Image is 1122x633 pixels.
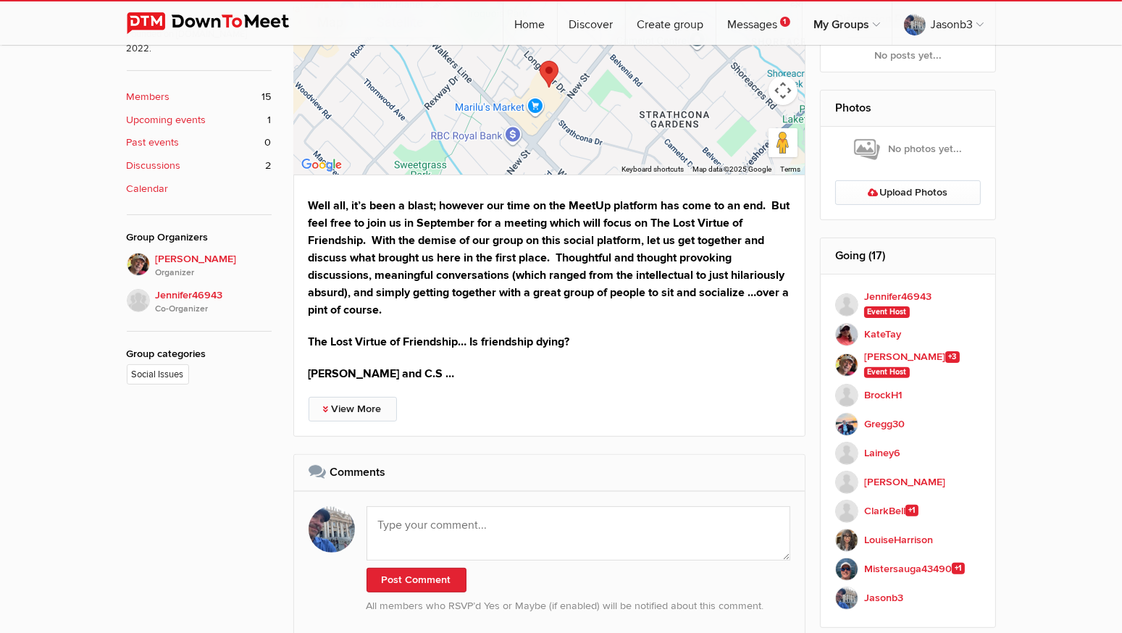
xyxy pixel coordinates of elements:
span: Jennifer46943 [156,288,272,316]
a: Past events 0 [127,135,272,151]
a: Upcoming events 1 [127,112,272,128]
a: [PERSON_NAME]+3 Event Host [835,349,981,380]
img: Jennifer46943 [127,289,150,312]
a: Jennifer46943Co-Organizer [127,280,272,316]
b: Jennifer46943 [864,289,931,305]
button: Post Comment [367,568,466,592]
b: KateTay [864,327,901,343]
b: LouiseHarrison [864,532,933,548]
a: [PERSON_NAME]Organizer [127,253,272,280]
img: BrockH1 [835,384,858,407]
a: LouiseHarrison [835,526,981,555]
a: My Groups [803,1,892,45]
img: LouiseHarrison [835,529,858,552]
span: +3 [945,351,960,363]
strong: [PERSON_NAME] and C.S … [309,366,455,381]
span: Event Host [864,306,910,318]
img: Jim Stewart [127,253,150,276]
img: ClarkBell [835,500,858,523]
span: 1 [780,17,790,27]
b: Discussions [127,158,181,174]
button: Map camera controls [769,76,797,105]
div: No posts yet... [821,38,995,72]
span: 15 [262,89,272,105]
span: 2 [266,158,272,174]
span: +1 [905,505,918,516]
b: Gregg30 [864,416,905,432]
b: Calendar [127,181,169,197]
a: Mistersauga43490+1 [835,555,981,584]
b: Past events [127,135,180,151]
b: [PERSON_NAME] [864,474,945,490]
b: Upcoming events [127,112,206,128]
img: Jasonb3 [835,587,858,610]
a: Discover [558,1,625,45]
span: 0 [265,135,272,151]
h2: Comments [309,455,791,490]
img: Google [298,156,346,175]
img: Jim Stewart [835,353,858,377]
span: 1 [268,112,272,128]
h2: Going (17) [835,238,981,273]
b: Jasonb3 [864,590,903,606]
a: Lainey6 [835,439,981,468]
div: Group Organizers [127,230,272,246]
a: Jasonb3 [892,1,995,45]
span: Event Host [864,367,910,379]
a: Members 15 [127,89,272,105]
button: Keyboard shortcuts [621,164,684,175]
a: ClarkBell+1 [835,497,981,526]
i: Organizer [156,267,272,280]
b: Members [127,89,170,105]
a: Photos [835,101,871,115]
b: [PERSON_NAME] [864,349,960,365]
img: KateTay [835,323,858,346]
a: Jasonb3 [835,584,981,613]
a: View More [309,397,397,422]
span: +1 [952,563,965,574]
img: Germán Alonso Tamayo [835,471,858,494]
strong: The Lost Virtue of Friendship… Is friendship dying? [309,335,570,349]
a: Upload Photos [835,180,981,205]
a: [PERSON_NAME] [835,468,981,497]
a: Open this area in Google Maps (opens a new window) [298,156,346,175]
a: Terms (opens in new tab) [780,165,800,173]
p: All members who RSVP’d Yes or Maybe (if enabled) will be notified about this comment. [367,598,791,614]
b: ClarkBell [864,503,918,519]
a: Calendar [127,181,272,197]
a: Gregg30 [835,410,981,439]
button: Drag Pegman onto the map to open Street View [769,128,797,157]
b: BrockH1 [864,387,902,403]
a: BrockH1 [835,381,981,410]
b: Lainey6 [864,445,900,461]
a: Messages1 [716,1,802,45]
a: Create group [626,1,716,45]
img: Jennifer46943 [835,293,858,316]
div: Group categories [127,346,272,362]
a: Discussions 2 [127,158,272,174]
span: Map data ©2025 Google [692,165,771,173]
a: Home [503,1,557,45]
strong: Well all, it’s been a blast; however our time on the MeetUp platform has come to an end. But feel... [309,198,790,317]
b: Mistersauga43490 [864,561,965,577]
a: Jennifer46943 Event Host [835,289,981,320]
img: Gregg30 [835,413,858,436]
a: KateTay [835,320,981,349]
i: Co-Organizer [156,303,272,316]
img: Mistersauga43490 [835,558,858,581]
span: [PERSON_NAME] [156,251,272,280]
span: No photos yet... [854,137,962,162]
img: DownToMeet [127,12,311,34]
img: Lainey6 [835,442,858,465]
